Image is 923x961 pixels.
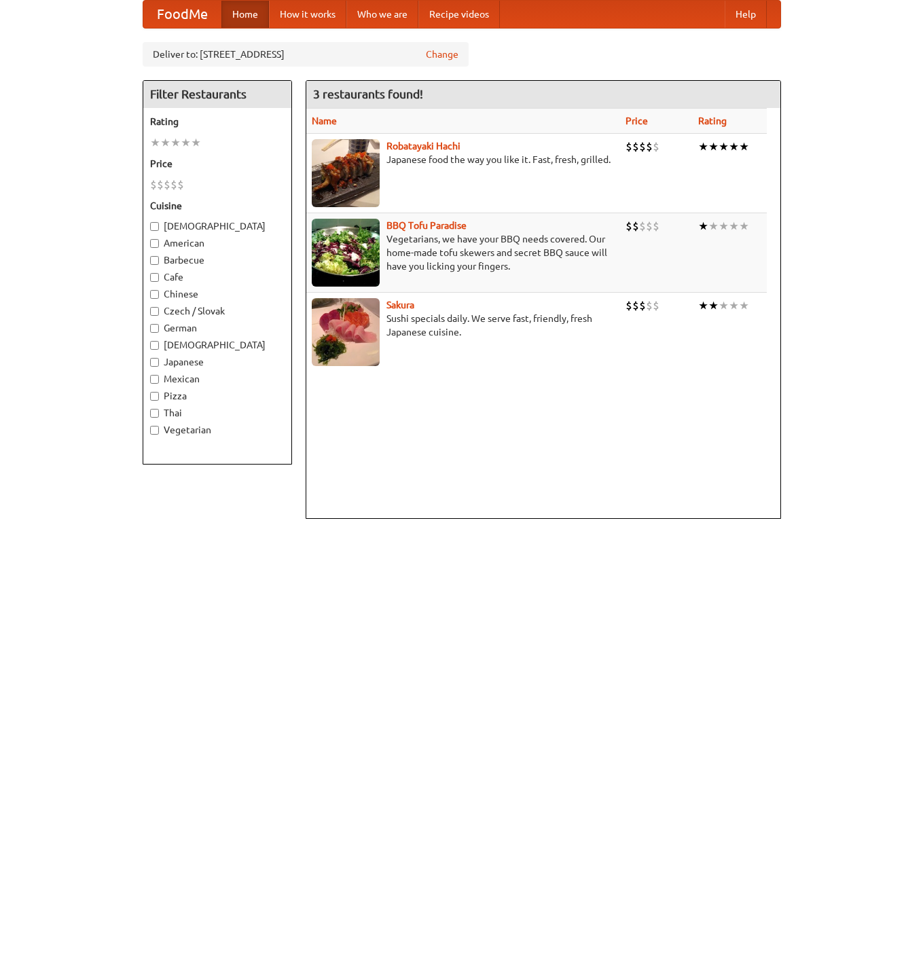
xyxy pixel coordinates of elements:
[646,219,653,234] li: $
[150,219,285,233] label: [DEMOGRAPHIC_DATA]
[729,219,739,234] li: ★
[150,239,159,248] input: American
[386,220,467,231] a: BBQ Tofu Paradise
[708,298,719,313] li: ★
[150,338,285,352] label: [DEMOGRAPHIC_DATA]
[150,423,285,437] label: Vegetarian
[313,88,423,101] ng-pluralize: 3 restaurants found!
[150,409,159,418] input: Thai
[269,1,346,28] a: How it works
[143,81,291,108] h4: Filter Restaurants
[312,298,380,366] img: sakura.jpg
[626,219,632,234] li: $
[626,139,632,154] li: $
[312,139,380,207] img: robatayaki.jpg
[177,177,184,192] li: $
[312,219,380,287] img: tofuparadise.jpg
[150,406,285,420] label: Thai
[719,139,729,154] li: ★
[150,287,285,301] label: Chinese
[150,270,285,284] label: Cafe
[181,135,191,150] li: ★
[639,298,646,313] li: $
[150,341,159,350] input: [DEMOGRAPHIC_DATA]
[157,177,164,192] li: $
[150,304,285,318] label: Czech / Slovak
[170,135,181,150] li: ★
[150,321,285,335] label: German
[653,139,659,154] li: $
[150,135,160,150] li: ★
[646,298,653,313] li: $
[626,115,648,126] a: Price
[150,324,159,333] input: German
[418,1,500,28] a: Recipe videos
[698,115,727,126] a: Rating
[708,139,719,154] li: ★
[150,236,285,250] label: American
[150,115,285,128] h5: Rating
[719,219,729,234] li: ★
[150,372,285,386] label: Mexican
[150,256,159,265] input: Barbecue
[632,219,639,234] li: $
[632,298,639,313] li: $
[143,42,469,67] div: Deliver to: [STREET_ADDRESS]
[150,273,159,282] input: Cafe
[312,312,615,339] p: Sushi specials daily. We serve fast, friendly, fresh Japanese cuisine.
[150,253,285,267] label: Barbecue
[739,139,749,154] li: ★
[346,1,418,28] a: Who we are
[739,298,749,313] li: ★
[164,177,170,192] li: $
[653,219,659,234] li: $
[191,135,201,150] li: ★
[150,358,159,367] input: Japanese
[646,139,653,154] li: $
[729,139,739,154] li: ★
[150,222,159,231] input: [DEMOGRAPHIC_DATA]
[312,232,615,273] p: Vegetarians, we have your BBQ needs covered. Our home-made tofu skewers and secret BBQ sauce will...
[150,177,157,192] li: $
[150,307,159,316] input: Czech / Slovak
[150,355,285,369] label: Japanese
[150,199,285,213] h5: Cuisine
[698,219,708,234] li: ★
[729,298,739,313] li: ★
[386,141,460,151] a: Robatayaki Hachi
[698,139,708,154] li: ★
[725,1,767,28] a: Help
[708,219,719,234] li: ★
[150,389,285,403] label: Pizza
[150,290,159,299] input: Chinese
[639,139,646,154] li: $
[719,298,729,313] li: ★
[312,153,615,166] p: Japanese food the way you like it. Fast, fresh, grilled.
[386,300,414,310] a: Sakura
[143,1,221,28] a: FoodMe
[426,48,458,61] a: Change
[150,375,159,384] input: Mexican
[221,1,269,28] a: Home
[150,426,159,435] input: Vegetarian
[170,177,177,192] li: $
[312,115,337,126] a: Name
[632,139,639,154] li: $
[626,298,632,313] li: $
[150,157,285,170] h5: Price
[739,219,749,234] li: ★
[698,298,708,313] li: ★
[160,135,170,150] li: ★
[639,219,646,234] li: $
[653,298,659,313] li: $
[150,392,159,401] input: Pizza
